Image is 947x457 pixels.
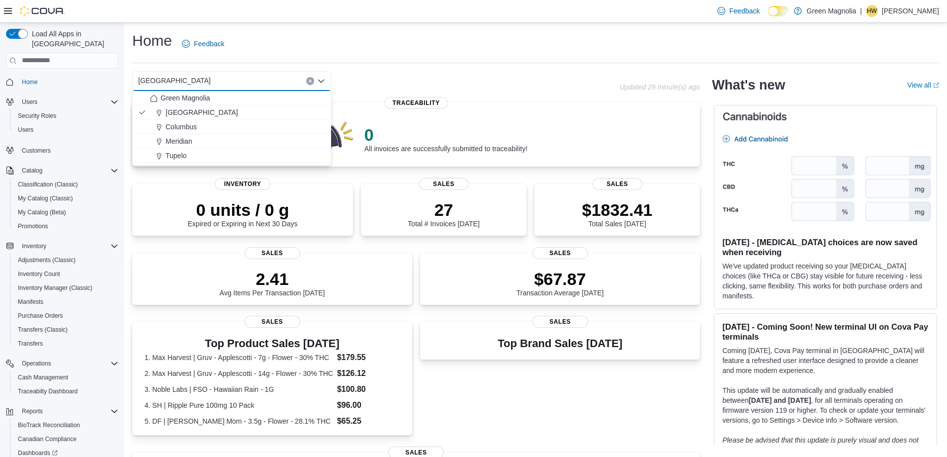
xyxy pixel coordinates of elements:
[882,5,939,17] p: [PERSON_NAME]
[722,346,929,375] p: Coming [DATE], Cova Pay terminal in [GEOGRAPHIC_DATA] will feature a refreshed user interface des...
[867,5,877,17] span: HW
[18,165,118,177] span: Catalog
[14,179,118,190] span: Classification (Classic)
[18,421,80,429] span: BioTrack Reconciliation
[10,109,122,123] button: Security Roles
[14,385,82,397] a: Traceabilty Dashboard
[593,178,642,190] span: Sales
[14,324,118,336] span: Transfers (Classic)
[337,399,400,411] dd: $96.00
[18,435,77,443] span: Canadian Compliance
[14,192,77,204] a: My Catalog (Classic)
[18,373,68,381] span: Cash Management
[20,6,65,16] img: Cova
[619,83,700,91] p: Updated 29 minute(s) ago
[166,136,192,146] span: Meridian
[2,143,122,157] button: Customers
[18,270,60,278] span: Inventory Count
[18,449,58,457] span: Dashboards
[337,352,400,364] dd: $179.55
[132,134,331,149] button: Meridian
[18,240,118,252] span: Inventory
[10,205,122,219] button: My Catalog (Beta)
[385,97,448,109] span: Traceability
[161,93,210,103] span: Green Magnolia
[132,149,331,163] button: Tupelo
[18,240,50,252] button: Inventory
[28,29,118,49] span: Load All Apps in [GEOGRAPHIC_DATA]
[10,267,122,281] button: Inventory Count
[145,338,400,350] h3: Top Product Sales [DATE]
[2,75,122,89] button: Home
[18,181,78,188] span: Classification (Classic)
[10,370,122,384] button: Cash Management
[14,254,118,266] span: Adjustments (Classic)
[722,237,929,257] h3: [DATE] - [MEDICAL_DATA] choices are now saved when receiving
[132,91,331,105] button: Green Magnolia
[18,358,55,369] button: Operations
[2,357,122,370] button: Operations
[14,268,64,280] a: Inventory Count
[907,81,939,89] a: View allExternal link
[145,384,333,394] dt: 3. Noble Labs | FSO - Hawaiian Rain - 1G
[18,208,66,216] span: My Catalog (Beta)
[517,269,604,297] div: Transaction Average [DATE]
[18,326,68,334] span: Transfers (Classic)
[10,432,122,446] button: Canadian Compliance
[145,368,333,378] dt: 2. Max Harvest | Gruv - Applescotti - 14g - Flower - 30% THC
[18,298,43,306] span: Manifests
[138,75,211,87] span: [GEOGRAPHIC_DATA]
[18,194,73,202] span: My Catalog (Classic)
[364,125,527,153] div: All invoices are successfully submitted to traceability!
[517,269,604,289] p: $67.87
[306,77,314,85] button: Clear input
[166,151,186,161] span: Tupelo
[768,16,769,17] span: Dark Mode
[22,147,51,155] span: Customers
[18,222,48,230] span: Promotions
[145,353,333,363] dt: 1. Max Harvest | Gruv - Applescotti - 7g - Flower - 30% THC
[364,125,527,145] p: 0
[722,385,929,425] p: This update will be automatically and gradually enabled between , for all terminals operating on ...
[14,310,118,322] span: Purchase Orders
[18,358,118,369] span: Operations
[10,384,122,398] button: Traceabilty Dashboard
[22,407,43,415] span: Reports
[532,316,588,328] span: Sales
[18,405,47,417] button: Reports
[337,415,400,427] dd: $65.25
[18,387,78,395] span: Traceabilty Dashboard
[132,120,331,134] button: Columbus
[712,77,785,93] h2: What's new
[18,76,42,88] a: Home
[132,31,172,51] h1: Home
[14,282,96,294] a: Inventory Manager (Classic)
[337,383,400,395] dd: $100.80
[18,144,118,156] span: Customers
[14,124,37,136] a: Users
[188,200,298,228] div: Expired or Expiring in Next 30 Days
[768,6,789,16] input: Dark Mode
[749,396,811,404] strong: [DATE] and [DATE]
[317,77,325,85] button: Close list of options
[722,436,919,454] em: Please be advised that this update is purely visual and does not impact payment functionality.
[419,178,469,190] span: Sales
[14,296,47,308] a: Manifests
[22,98,37,106] span: Users
[22,242,46,250] span: Inventory
[18,312,63,320] span: Purchase Orders
[14,206,118,218] span: My Catalog (Beta)
[14,338,118,350] span: Transfers
[245,247,300,259] span: Sales
[10,323,122,337] button: Transfers (Classic)
[10,178,122,191] button: Classification (Classic)
[10,295,122,309] button: Manifests
[532,247,588,259] span: Sales
[10,123,122,137] button: Users
[2,164,122,178] button: Catalog
[18,96,41,108] button: Users
[14,433,118,445] span: Canadian Compliance
[2,95,122,109] button: Users
[14,220,118,232] span: Promotions
[245,316,300,328] span: Sales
